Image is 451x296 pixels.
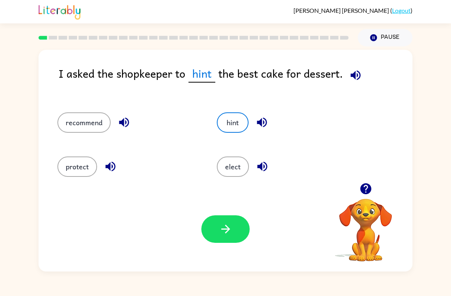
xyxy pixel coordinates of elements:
div: ( ) [293,7,412,14]
span: [PERSON_NAME] [PERSON_NAME] [293,7,390,14]
a: Logout [392,7,411,14]
button: Pause [358,29,412,46]
button: recommend [57,112,111,133]
button: protect [57,156,97,177]
div: I asked the shopkeeper to the best cake for dessert. [59,65,412,97]
span: hint [188,65,215,83]
video: Your browser must support playing .mp4 files to use Literably. Please try using another browser. [328,187,403,262]
button: hint [217,112,249,133]
button: elect [217,156,249,177]
img: Literably [39,3,80,20]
